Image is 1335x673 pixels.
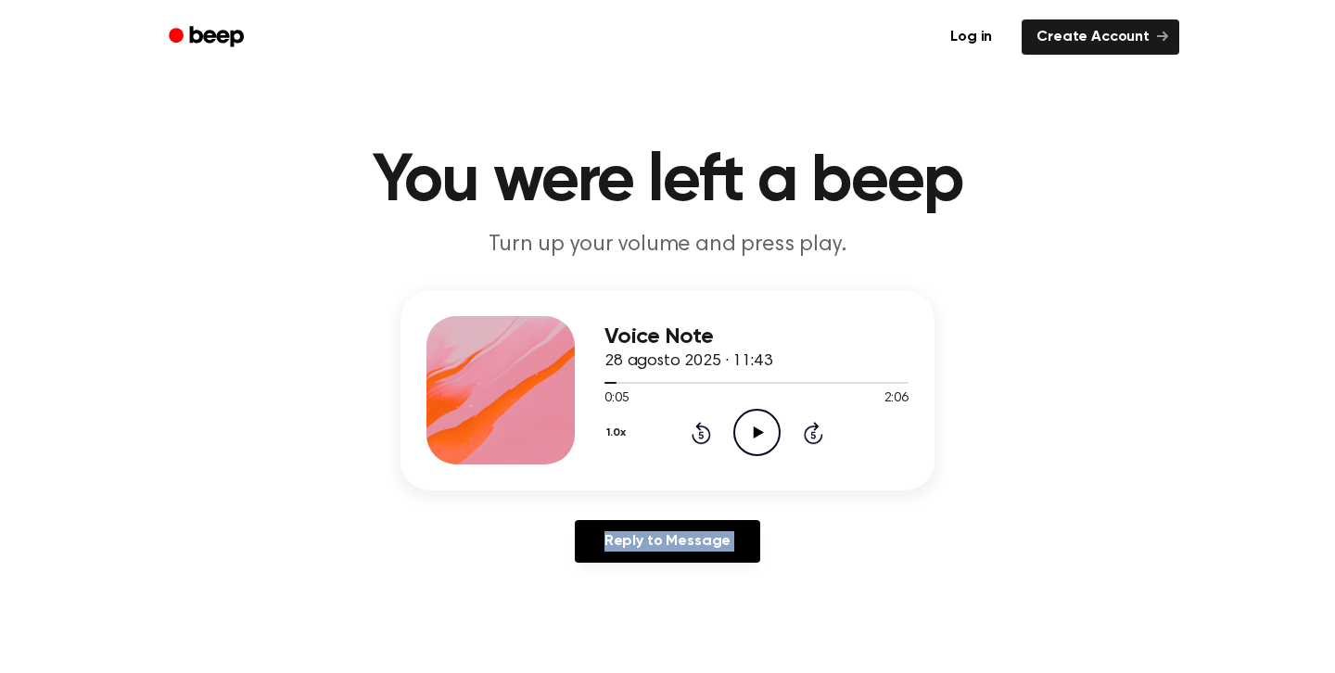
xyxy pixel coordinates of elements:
[575,520,760,563] a: Reply to Message
[311,230,1023,260] p: Turn up your volume and press play.
[193,148,1142,215] h1: You were left a beep
[932,16,1011,58] a: Log in
[604,324,909,349] h3: Voice Note
[604,353,771,370] span: 28 agosto 2025 · 11:43
[604,417,632,449] button: 1.0x
[604,389,629,409] span: 0:05
[1022,19,1179,55] a: Create Account
[884,389,909,409] span: 2:06
[156,19,261,56] a: Beep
